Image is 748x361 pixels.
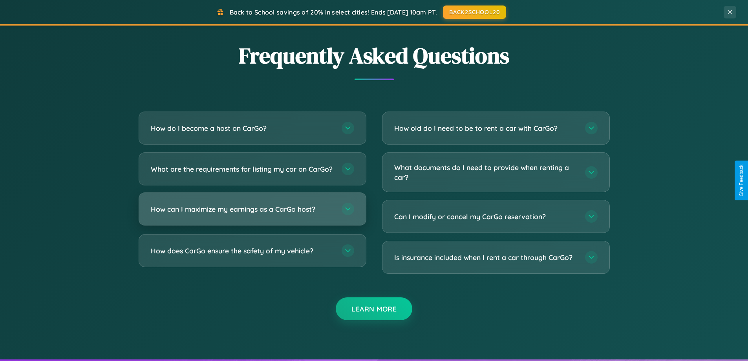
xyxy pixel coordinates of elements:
h3: How can I maximize my earnings as a CarGo host? [151,204,334,214]
h3: What are the requirements for listing my car on CarGo? [151,164,334,174]
h2: Frequently Asked Questions [139,40,610,71]
h3: What documents do I need to provide when renting a car? [394,163,577,182]
div: Give Feedback [739,165,744,196]
h3: How old do I need to be to rent a car with CarGo? [394,123,577,133]
h3: How does CarGo ensure the safety of my vehicle? [151,246,334,256]
h3: Can I modify or cancel my CarGo reservation? [394,212,577,222]
button: BACK2SCHOOL20 [443,5,506,19]
span: Back to School savings of 20% in select cities! Ends [DATE] 10am PT. [230,8,437,16]
h3: How do I become a host on CarGo? [151,123,334,133]
h3: Is insurance included when I rent a car through CarGo? [394,253,577,262]
button: Learn More [336,297,412,320]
